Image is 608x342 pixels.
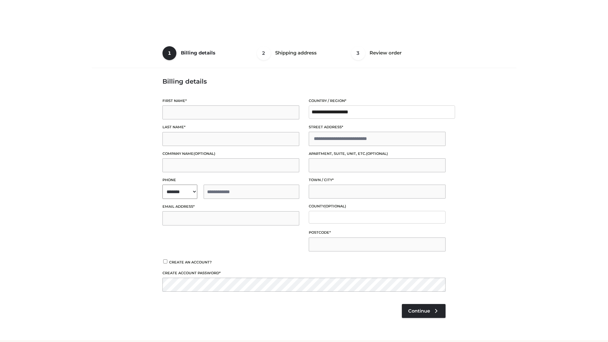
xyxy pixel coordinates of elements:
label: Create account password [162,270,446,276]
span: Review order [370,50,402,56]
label: Postcode [309,230,446,236]
label: Street address [309,124,446,130]
input: Create an account? [162,259,168,263]
label: Apartment, suite, unit, etc. [309,151,446,157]
label: County [309,203,446,209]
span: 1 [162,46,176,60]
span: Continue [408,308,430,314]
a: Continue [402,304,446,318]
span: (optional) [366,151,388,156]
label: Last name [162,124,299,130]
label: Town / City [309,177,446,183]
label: Company name [162,151,299,157]
span: Create an account? [169,260,212,264]
span: 3 [351,46,365,60]
h3: Billing details [162,78,446,85]
span: (optional) [193,151,215,156]
label: Country / Region [309,98,446,104]
span: Shipping address [275,50,317,56]
label: First name [162,98,299,104]
label: Email address [162,204,299,210]
span: Billing details [181,50,215,56]
span: (optional) [324,204,346,208]
span: 2 [257,46,271,60]
label: Phone [162,177,299,183]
